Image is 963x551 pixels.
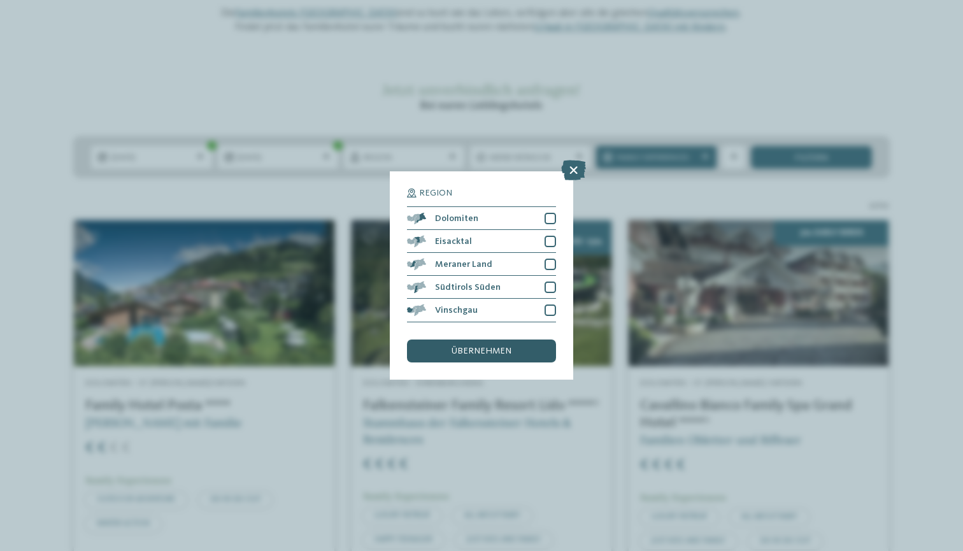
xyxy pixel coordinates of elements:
span: Vinschgau [435,306,478,315]
span: Region [419,189,452,197]
span: Südtirols Süden [435,283,501,292]
span: Meraner Land [435,260,492,269]
span: Eisacktal [435,237,472,246]
span: übernehmen [452,347,511,355]
span: Dolomiten [435,214,478,223]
